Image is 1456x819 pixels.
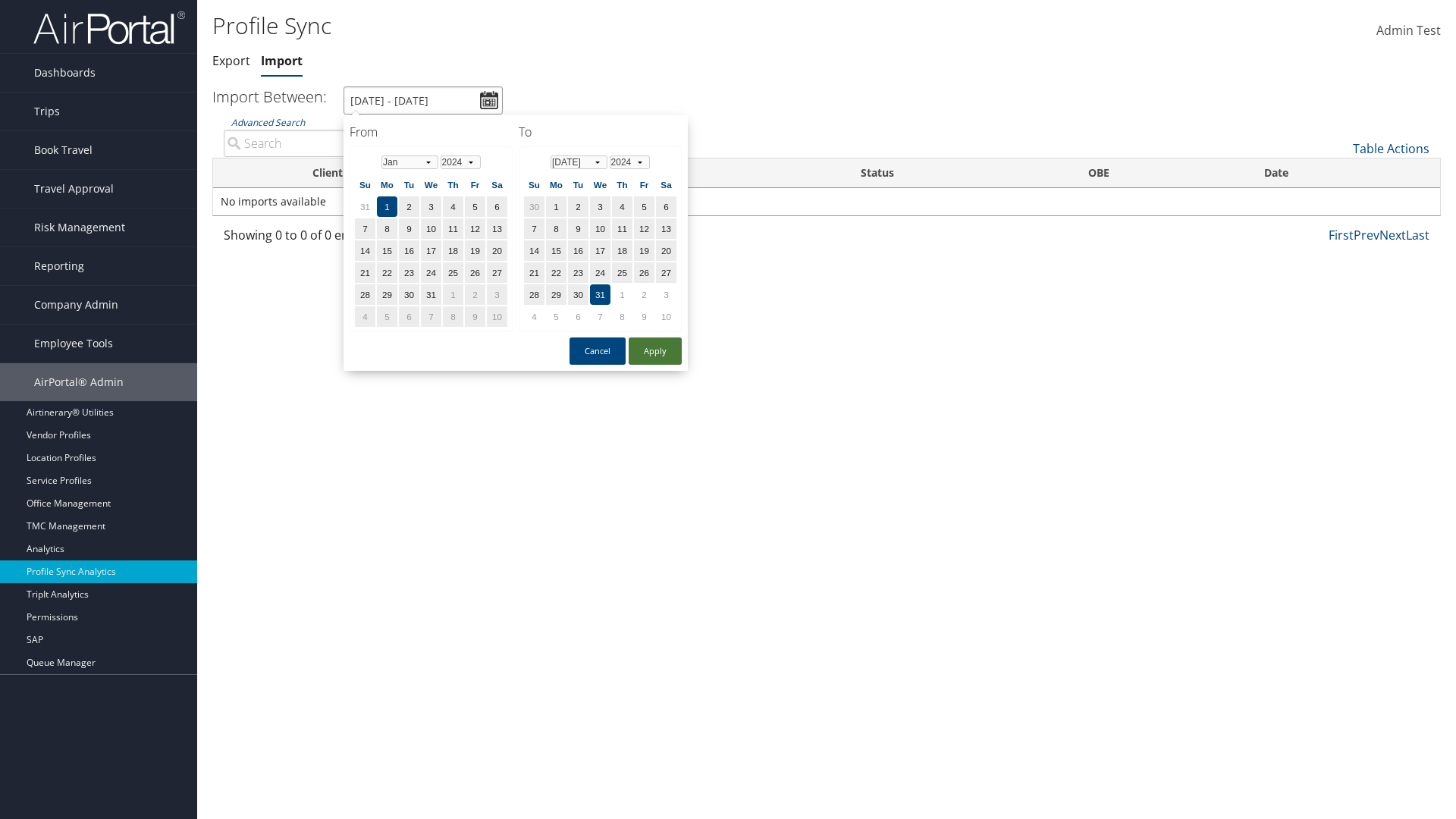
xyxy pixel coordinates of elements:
td: 11 [612,218,632,239]
th: Su [524,174,544,195]
td: 23 [568,262,588,283]
td: 4 [524,306,544,327]
button: Apply [629,337,682,365]
td: 14 [524,240,544,261]
td: 8 [443,306,463,327]
td: 13 [656,218,676,239]
td: 4 [355,306,375,327]
span: Admin Test [1376,22,1441,39]
td: 7 [524,218,544,239]
span: Book Travel [34,131,93,169]
th: Client: activate to sort column ascending [299,158,513,188]
td: 5 [377,306,397,327]
a: Last [1406,227,1429,243]
td: 30 [568,284,588,305]
td: 31 [590,284,610,305]
a: Next [1379,227,1406,243]
td: 24 [421,262,441,283]
td: 20 [487,240,507,261]
th: Date: activate to sort column ascending [1250,158,1440,188]
th: Tu [399,174,419,195]
td: 2 [465,284,485,305]
a: Export [212,52,250,69]
td: 14 [355,240,375,261]
th: Th [612,174,632,195]
td: 3 [590,196,610,217]
td: 9 [399,218,419,239]
td: No imports available [213,188,1440,215]
td: 12 [465,218,485,239]
th: We [421,174,441,195]
input: [DATE] - [DATE] [344,86,503,115]
td: 1 [612,284,632,305]
td: 16 [568,240,588,261]
th: Tu [568,174,588,195]
th: Th [443,174,463,195]
th: Sa [487,174,507,195]
td: 2 [634,284,654,305]
td: 27 [656,262,676,283]
td: 12 [634,218,654,239]
span: Travel Approval [34,170,114,208]
td: 30 [524,196,544,217]
td: 9 [465,306,485,327]
span: Risk Management [34,209,125,246]
td: 28 [355,284,375,305]
td: 4 [612,196,632,217]
th: Su [355,174,375,195]
td: 22 [546,262,566,283]
td: 21 [355,262,375,283]
td: 3 [421,196,441,217]
td: 19 [634,240,654,261]
td: 3 [656,284,676,305]
td: 11 [443,218,463,239]
a: Import [261,52,303,69]
td: 17 [590,240,610,261]
td: 6 [399,306,419,327]
th: We [590,174,610,195]
span: Company Admin [34,286,118,324]
td: 2 [399,196,419,217]
a: Admin Test [1376,8,1441,55]
td: 9 [634,306,654,327]
a: Table Actions [1353,140,1429,157]
h1: Profile Sync [212,10,1031,42]
td: 25 [443,262,463,283]
button: Cancel [570,337,626,365]
td: 7 [421,306,441,327]
a: Advanced Search [231,116,305,129]
div: Showing 0 to 0 of 0 entries [224,226,508,252]
span: AirPortal® Admin [34,363,124,401]
td: 18 [612,240,632,261]
td: 1 [546,196,566,217]
td: 27 [487,262,507,283]
td: 3 [487,284,507,305]
span: Reporting [34,247,84,285]
td: 1 [443,284,463,305]
td: 19 [465,240,485,261]
td: 10 [421,218,441,239]
td: 9 [568,218,588,239]
td: 16 [399,240,419,261]
td: 29 [546,284,566,305]
th: Status: activate to sort column descending [847,158,1075,188]
td: 10 [590,218,610,239]
th: Mo [377,174,397,195]
td: 10 [487,306,507,327]
td: 26 [634,262,654,283]
td: 18 [443,240,463,261]
td: 6 [487,196,507,217]
th: Sa [656,174,676,195]
span: Employee Tools [34,325,113,362]
h4: To [519,124,682,140]
td: 6 [656,196,676,217]
td: 28 [524,284,544,305]
th: Mo [546,174,566,195]
td: 31 [421,284,441,305]
h3: Import Between: [212,86,327,107]
img: airportal-logo.png [33,10,185,45]
td: 8 [377,218,397,239]
a: Prev [1354,227,1379,243]
td: 7 [355,218,375,239]
td: 8 [612,306,632,327]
